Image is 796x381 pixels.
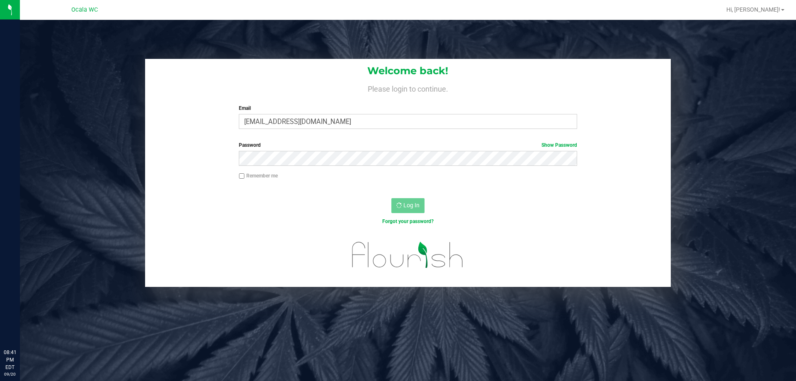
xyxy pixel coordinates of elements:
[541,142,577,148] a: Show Password
[4,349,16,371] p: 08:41 PM EDT
[239,142,261,148] span: Password
[71,6,98,13] span: Ocala WC
[403,202,420,209] span: Log In
[239,172,278,180] label: Remember me
[342,234,473,276] img: flourish_logo.svg
[239,104,577,112] label: Email
[239,173,245,179] input: Remember me
[145,66,671,76] h1: Welcome back!
[726,6,780,13] span: Hi, [PERSON_NAME]!
[145,83,671,93] h4: Please login to continue.
[391,198,425,213] button: Log In
[4,371,16,377] p: 09/20
[382,218,434,224] a: Forgot your password?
